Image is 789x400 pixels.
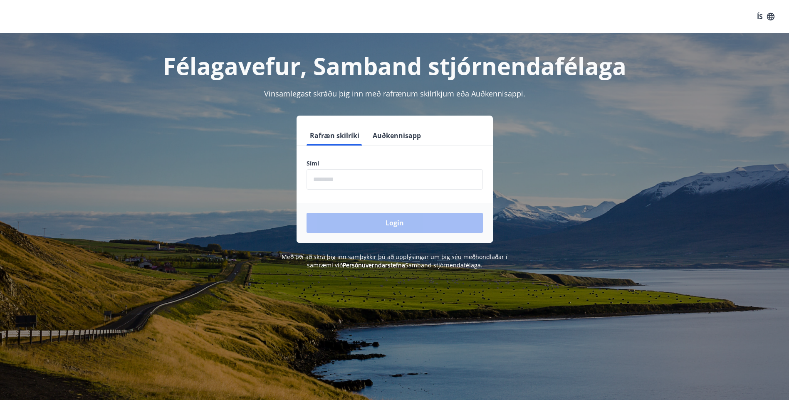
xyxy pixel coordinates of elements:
span: Vinsamlegast skráðu þig inn með rafrænum skilríkjum eða Auðkennisappi. [264,89,525,99]
button: Auðkennisapp [369,126,424,146]
a: Persónuverndarstefna [343,261,405,269]
h1: Félagavefur, Samband stjórnendafélaga [105,50,684,81]
button: Rafræn skilríki [307,126,363,146]
label: Sími [307,159,483,168]
button: ÍS [752,9,779,24]
span: Með því að skrá þig inn samþykkir þú að upplýsingar um þig séu meðhöndlaðar í samræmi við Samband... [282,253,507,269]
